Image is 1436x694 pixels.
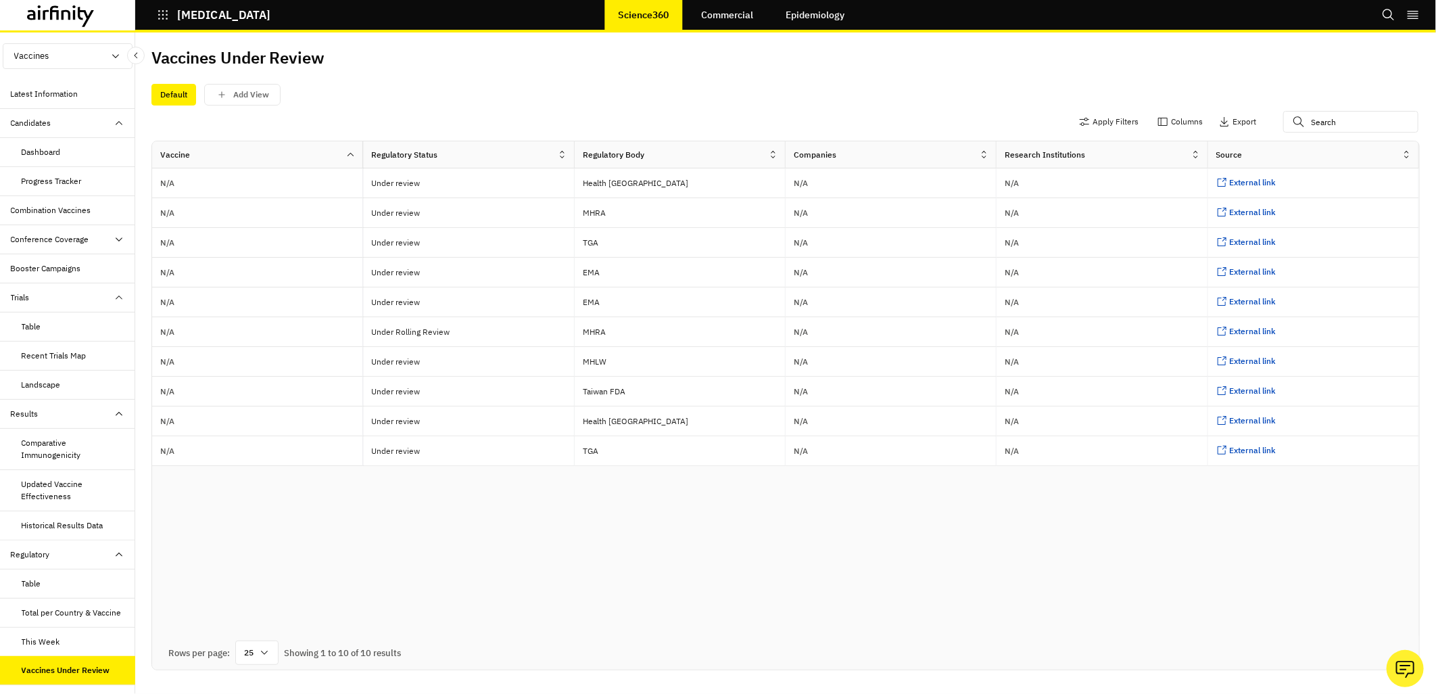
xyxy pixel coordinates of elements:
[160,447,174,455] p: N/A
[11,204,91,216] div: Combination Vaccines
[11,117,51,129] div: Candidates
[1230,267,1276,277] span: External link
[1005,269,1019,277] p: N/A
[168,647,230,660] div: Rows per page:
[1230,177,1276,187] span: External link
[1005,298,1019,306] p: N/A
[11,549,50,561] div: Regulatory
[1005,328,1019,336] p: N/A
[151,84,196,106] div: Default
[1230,207,1276,217] span: External link
[794,447,808,455] p: N/A
[11,233,89,246] div: Conference Coverage
[1230,445,1276,455] span: External link
[22,478,124,503] div: Updated Vaccine Effectiveness
[371,444,573,458] p: Under review
[3,43,133,69] button: Vaccines
[583,355,785,369] p: MHLW
[583,296,785,309] p: EMA
[127,47,145,64] button: Close Sidebar
[1005,239,1019,247] p: N/A
[160,239,174,247] p: N/A
[11,262,81,275] div: Booster Campaigns
[1216,149,1243,161] div: Source
[1230,386,1276,396] span: External link
[151,48,325,68] h2: Vaccines Under Review
[22,350,87,362] div: Recent Trials Map
[1283,111,1418,133] input: Search
[22,664,110,676] div: Vaccines Under Review
[371,149,437,161] div: Regulatory Status
[371,415,573,428] p: Under review
[160,179,174,187] p: N/A
[583,325,785,339] p: MHRA
[1219,111,1256,133] button: Export
[371,236,573,250] p: Under review
[22,437,124,461] div: Comparative Immunogenicity
[22,607,122,619] div: Total per Country & Vaccine
[160,417,174,425] p: N/A
[619,9,669,20] p: Science360
[1230,356,1276,366] span: External link
[22,519,103,532] div: Historical Results Data
[583,236,785,250] p: TGA
[583,177,785,190] p: Health [GEOGRAPHIC_DATA]
[794,388,808,396] p: N/A
[371,296,573,309] p: Under review
[1005,179,1019,187] p: N/A
[794,239,808,247] p: N/A
[1230,296,1276,306] span: External link
[1382,3,1395,26] button: Search
[794,358,808,366] p: N/A
[160,298,174,306] p: N/A
[1230,415,1276,425] span: External link
[160,358,174,366] p: N/A
[22,146,61,158] div: Dashboard
[160,269,174,277] p: N/A
[1232,117,1256,126] p: Export
[1079,111,1139,133] button: Apply Filters
[1216,296,1276,308] a: External link
[22,636,60,648] div: This Week
[160,209,174,217] p: N/A
[1216,356,1276,367] a: External link
[157,3,270,26] button: [MEDICAL_DATA]
[371,325,573,339] p: Under Rolling Review
[371,206,573,220] p: Under review
[22,379,61,391] div: Landscape
[1216,177,1276,189] a: External link
[794,417,808,425] p: N/A
[160,149,190,161] div: Vaccine
[1005,358,1019,366] p: N/A
[794,298,808,306] p: N/A
[1216,445,1276,457] a: External link
[204,84,281,106] button: save changes
[22,321,41,333] div: Table
[1387,650,1424,687] button: Ask our analysts
[1216,415,1276,427] a: External link
[1216,267,1276,278] a: External link
[371,177,573,190] p: Under review
[794,149,836,161] div: Companies
[284,647,401,660] div: Showing 1 to 10 of 10 results
[583,206,785,220] p: MHRA
[583,149,644,161] div: Regulatory Body
[794,328,808,336] p: N/A
[583,444,785,458] p: TGA
[583,415,785,428] p: Health [GEOGRAPHIC_DATA]
[371,266,573,279] p: Under review
[160,328,174,336] p: N/A
[1005,447,1019,455] p: N/A
[371,355,573,369] p: Under review
[1216,207,1276,218] a: External link
[794,269,808,277] p: N/A
[1216,386,1276,397] a: External link
[1005,417,1019,425] p: N/A
[371,385,573,398] p: Under review
[1216,326,1276,338] a: External link
[177,9,270,21] p: [MEDICAL_DATA]
[233,90,269,99] p: Add View
[160,388,174,396] p: N/A
[22,578,41,590] div: Table
[1005,388,1019,396] p: N/A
